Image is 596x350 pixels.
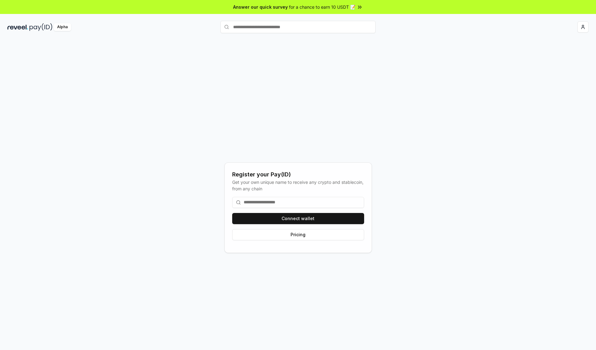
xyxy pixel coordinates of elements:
img: pay_id [29,23,52,31]
span: Answer our quick survey [233,4,288,10]
button: Connect wallet [232,213,364,224]
span: for a chance to earn 10 USDT 📝 [289,4,355,10]
button: Pricing [232,229,364,240]
div: Alpha [54,23,71,31]
img: reveel_dark [7,23,28,31]
div: Get your own unique name to receive any crypto and stablecoin, from any chain [232,179,364,192]
div: Register your Pay(ID) [232,170,364,179]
